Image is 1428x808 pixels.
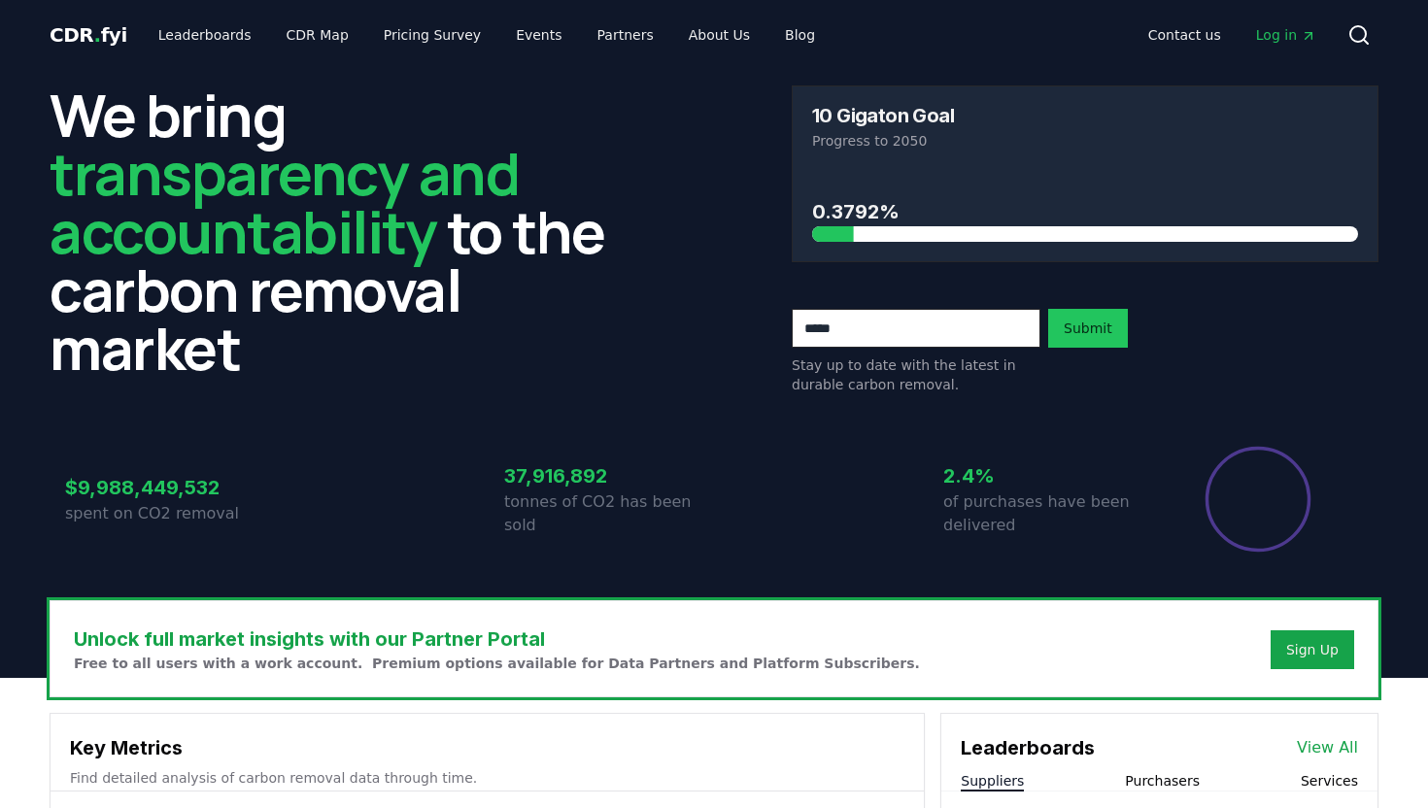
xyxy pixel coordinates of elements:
[961,771,1024,791] button: Suppliers
[50,23,127,47] span: CDR fyi
[74,654,920,673] p: Free to all users with a work account. Premium options available for Data Partners and Platform S...
[1271,630,1354,669] button: Sign Up
[50,133,519,271] span: transparency and accountability
[143,17,267,52] a: Leaderboards
[792,355,1040,394] p: Stay up to date with the latest in durable carbon removal.
[943,461,1153,490] h3: 2.4%
[1241,17,1332,52] a: Log in
[50,21,127,49] a: CDR.fyi
[769,17,831,52] a: Blog
[961,733,1095,762] h3: Leaderboards
[1256,25,1316,45] span: Log in
[1297,736,1358,759] a: View All
[1133,17,1237,52] a: Contact us
[74,624,920,654] h3: Unlock full market insights with our Partner Portal
[943,490,1153,537] p: of purchases have been delivered
[504,461,714,490] h3: 37,916,892
[1286,640,1339,659] a: Sign Up
[1133,17,1332,52] nav: Main
[368,17,496,52] a: Pricing Survey
[1204,445,1312,554] div: Percentage of sales delivered
[812,106,954,125] h3: 10 Gigaton Goal
[812,131,1358,151] p: Progress to 2050
[1301,771,1358,791] button: Services
[50,85,636,377] h2: We bring to the carbon removal market
[1125,771,1200,791] button: Purchasers
[1048,309,1128,348] button: Submit
[70,733,904,762] h3: Key Metrics
[673,17,765,52] a: About Us
[504,490,714,537] p: tonnes of CO2 has been sold
[70,768,904,788] p: Find detailed analysis of carbon removal data through time.
[500,17,577,52] a: Events
[65,502,275,525] p: spent on CO2 removal
[812,197,1358,226] h3: 0.3792%
[65,473,275,502] h3: $9,988,449,532
[143,17,831,52] nav: Main
[94,23,101,47] span: .
[582,17,669,52] a: Partners
[271,17,364,52] a: CDR Map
